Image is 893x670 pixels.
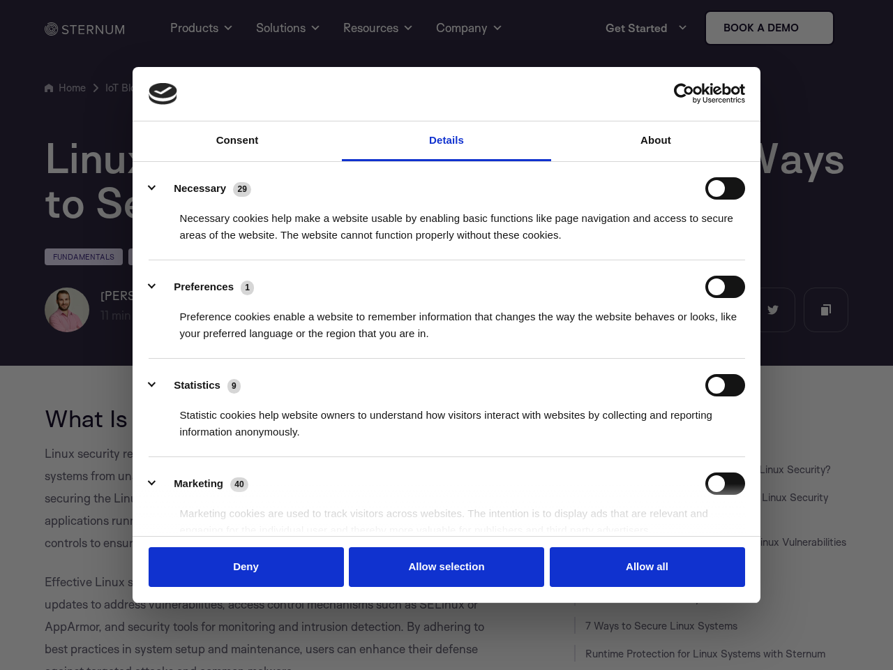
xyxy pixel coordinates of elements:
a: Usercentrics Cookiebot - opens in a new window [623,83,745,104]
label: Marketing [174,478,223,489]
button: Statistics (9) [149,374,250,396]
button: Deny [149,547,344,587]
img: logo [149,83,178,105]
button: Marketing (40) [149,472,257,495]
span: 40 [230,477,248,491]
span: 1 [241,281,254,295]
span: 29 [233,182,251,196]
div: Marketing cookies are used to track visitors across websites. The intention is to display ads tha... [149,495,745,539]
button: Allow selection [349,547,544,587]
div: Statistic cookies help website owners to understand how visitors interact with websites by collec... [149,396,745,440]
span: 9 [227,379,241,393]
a: About [551,121,760,161]
label: Preferences [174,281,234,292]
div: Preference cookies enable a website to remember information that changes the way the website beha... [149,298,745,342]
button: Preferences (1) [149,276,263,298]
button: Allow all [550,547,745,587]
a: Consent [133,121,342,161]
a: Details [342,121,551,161]
label: Necessary [174,183,226,193]
label: Statistics [174,380,220,390]
button: Necessary (29) [149,177,260,200]
div: Necessary cookies help make a website usable by enabling basic functions like page navigation and... [149,200,745,244]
